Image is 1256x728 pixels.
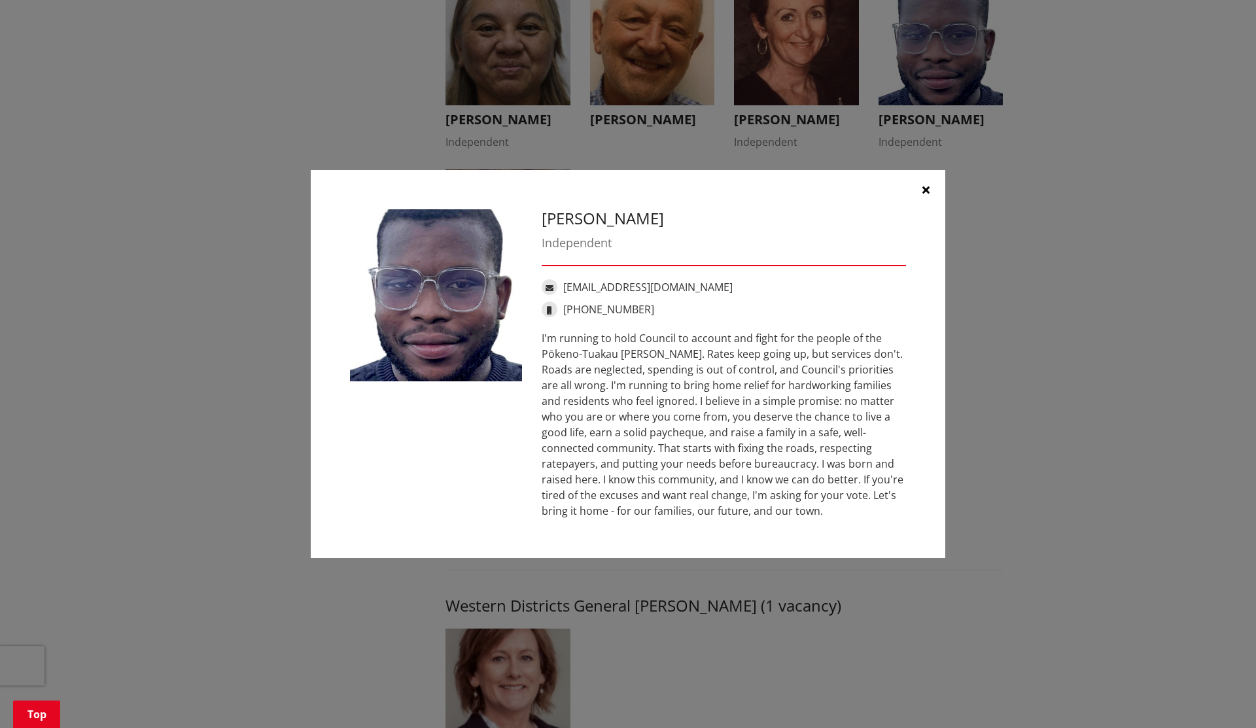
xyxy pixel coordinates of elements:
[542,330,906,519] div: I'm running to hold Council to account and fight for the people of the Pōkeno-Tuakau [PERSON_NAME...
[542,209,906,228] h3: [PERSON_NAME]
[542,234,906,252] div: Independent
[13,701,60,728] a: Top
[350,209,522,381] img: WO-W-TP__RODRIGUES_F__FYycs
[563,280,733,294] a: [EMAIL_ADDRESS][DOMAIN_NAME]
[563,302,654,317] a: [PHONE_NUMBER]
[1196,673,1243,720] iframe: Messenger Launcher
